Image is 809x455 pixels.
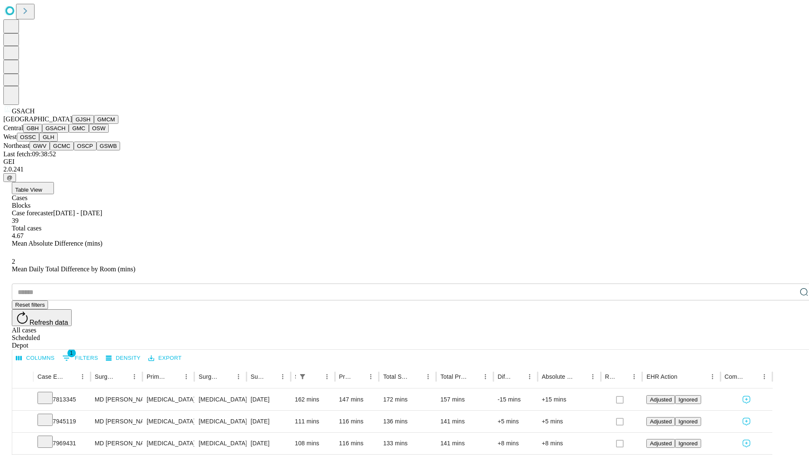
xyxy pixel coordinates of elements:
[616,371,628,383] button: Sort
[498,373,511,380] div: Difference
[69,124,88,133] button: GMC
[628,371,640,383] button: Menu
[147,389,190,410] div: [MEDICAL_DATA]
[29,142,50,150] button: GWV
[198,411,242,432] div: [MEDICAL_DATA]
[321,371,333,383] button: Menu
[339,373,353,380] div: Predicted In Room Duration
[650,440,672,447] span: Adjusted
[725,373,746,380] div: Comments
[297,371,308,383] button: Show filters
[3,158,806,166] div: GEI
[265,371,277,383] button: Sort
[3,166,806,173] div: 2.0.241
[251,411,287,432] div: [DATE]
[53,209,102,217] span: [DATE] - [DATE]
[605,373,616,380] div: Resolved in EHR
[38,373,64,380] div: Case Epic Id
[12,225,41,232] span: Total cases
[295,433,331,454] div: 108 mins
[251,373,264,380] div: Surgery Date
[277,371,289,383] button: Menu
[104,352,143,365] button: Density
[440,373,467,380] div: Total Predicted Duration
[295,373,296,380] div: Scheduled In Room Duration
[12,240,102,247] span: Mean Absolute Difference (mins)
[38,433,86,454] div: 7969431
[480,371,491,383] button: Menu
[16,436,29,451] button: Expand
[3,124,23,131] span: Central
[3,133,17,140] span: West
[498,389,533,410] div: -15 mins
[646,395,675,404] button: Adjusted
[12,265,135,273] span: Mean Daily Total Difference by Room (mins)
[383,433,432,454] div: 133 mins
[3,150,56,158] span: Last fetch: 09:38:52
[542,373,574,380] div: Absolute Difference
[198,373,220,380] div: Surgery Name
[383,411,432,432] div: 136 mins
[440,389,489,410] div: 157 mins
[678,371,690,383] button: Sort
[60,351,100,365] button: Show filters
[675,439,701,448] button: Ignored
[15,302,45,308] span: Reset filters
[468,371,480,383] button: Sort
[383,373,410,380] div: Total Scheduled Duration
[339,389,375,410] div: 147 mins
[7,174,13,181] span: @
[498,433,533,454] div: +8 mins
[758,371,770,383] button: Menu
[542,433,597,454] div: +8 mins
[38,411,86,432] div: 7945119
[50,142,74,150] button: GCMC
[542,389,597,410] div: +15 mins
[12,300,48,309] button: Reset filters
[3,142,29,149] span: Northeast
[339,411,375,432] div: 116 mins
[3,115,72,123] span: [GEOGRAPHIC_DATA]
[12,107,35,115] span: GSACH
[12,309,72,326] button: Refresh data
[146,352,184,365] button: Export
[95,433,138,454] div: MD [PERSON_NAME] [PERSON_NAME]
[512,371,524,383] button: Sort
[14,352,57,365] button: Select columns
[251,389,287,410] div: [DATE]
[129,371,140,383] button: Menu
[707,371,718,383] button: Menu
[747,371,758,383] button: Sort
[96,142,121,150] button: GSWB
[353,371,365,383] button: Sort
[646,439,675,448] button: Adjusted
[251,433,287,454] div: [DATE]
[198,389,242,410] div: [MEDICAL_DATA] REPAIR [MEDICAL_DATA] INITIAL
[95,389,138,410] div: MD [PERSON_NAME] [PERSON_NAME]
[38,389,86,410] div: 7813345
[147,411,190,432] div: [MEDICAL_DATA]
[339,433,375,454] div: 116 mins
[221,371,233,383] button: Sort
[650,418,672,425] span: Adjusted
[410,371,422,383] button: Sort
[12,217,19,224] span: 39
[15,187,42,193] span: Table View
[12,232,24,239] span: 4.67
[233,371,244,383] button: Menu
[646,373,677,380] div: EHR Action
[675,395,701,404] button: Ignored
[95,411,138,432] div: MD [PERSON_NAME] [PERSON_NAME]
[29,319,68,326] span: Refresh data
[198,433,242,454] div: [MEDICAL_DATA]
[72,115,94,124] button: GJSH
[169,371,180,383] button: Sort
[12,182,54,194] button: Table View
[147,373,168,380] div: Primary Service
[542,411,597,432] div: +5 mins
[23,124,42,133] button: GBH
[77,371,88,383] button: Menu
[295,389,331,410] div: 162 mins
[297,371,308,383] div: 1 active filter
[440,411,489,432] div: 141 mins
